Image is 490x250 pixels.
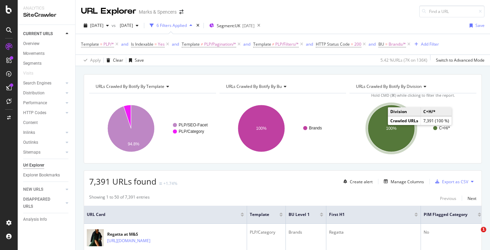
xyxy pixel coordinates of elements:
[89,99,216,158] svg: A chart.
[89,194,150,202] div: Showing 1 to 50 of 7,391 entries
[369,41,376,47] button: and
[378,41,384,47] span: BU
[81,55,101,66] button: Apply
[225,81,340,92] h4: URLs Crawled By Botify By bu
[23,80,64,87] a: Search Engines
[23,70,40,77] a: Visits
[112,22,117,28] span: vs
[121,41,128,47] button: and
[23,40,70,47] a: Overview
[385,41,388,47] span: =
[432,176,468,187] button: Export as CSV
[226,83,282,89] span: URLs Crawled By Botify By bu
[350,179,373,185] div: Create alert
[219,99,346,158] svg: A chart.
[23,50,70,57] a: Movements
[23,196,64,210] a: DISAPPEARED URLS
[128,142,139,146] text: 94.8%
[250,212,269,218] span: Template
[23,99,47,107] div: Performance
[23,172,70,179] a: Explorer Bookmarks
[424,229,481,235] div: No
[23,129,64,136] a: Inlinks
[349,99,476,158] svg: A chart.
[135,57,144,63] div: Save
[163,181,177,186] div: +1.74%
[421,107,452,116] td: C+H/*
[201,41,203,47] span: ≠
[440,196,456,201] div: Previous
[23,11,70,19] div: SiteCrawler
[172,41,179,47] button: and
[421,41,439,47] div: Add Filter
[371,93,455,98] span: Hold CMD (⌘) while clicking to filter the report.
[468,196,476,201] div: Next
[341,176,373,187] button: Create alert
[154,41,157,47] span: =
[354,40,361,49] span: 200
[289,229,323,235] div: Brands
[388,116,421,125] td: Crawled URLs
[117,22,133,28] span: 2025 Aug. 30th
[87,227,104,249] img: main image
[207,20,255,31] button: Segment:UK[DATE]
[386,126,397,131] text: 100%
[147,20,195,31] button: 6 Filters Applied
[23,149,40,156] div: Sitemaps
[380,57,427,63] div: 5.42 % URLs ( 7K on 136K )
[103,40,114,49] span: PLP/*
[23,186,64,193] a: NEW URLS
[23,119,38,126] div: Content
[355,81,470,92] h4: URLs Crawled By Botify By division
[96,83,164,89] span: URLs Crawled By Botify By template
[217,23,240,29] span: Segment: UK
[243,41,250,47] button: and
[23,30,64,37] a: CURRENT URLS
[90,22,103,28] span: 2025 Sep. 13th
[439,126,450,130] text: C+H/*
[23,149,64,156] a: Sitemaps
[179,10,183,14] div: arrow-right-arrow-left
[272,41,275,47] span: ≠
[195,22,201,29] div: times
[467,227,483,243] iframe: Intercom live chat
[23,186,43,193] div: NEW URLS
[388,107,421,116] td: Division
[23,196,58,210] div: DISAPPEARED URLS
[433,55,485,66] button: Switch to Advanced Mode
[424,212,468,218] span: PIM Flagged Category
[131,41,153,47] span: Is Indexable
[329,229,418,235] div: Regatta
[289,212,310,218] span: BU Level 1
[90,57,101,63] div: Apply
[316,41,350,47] span: HTTP Status Code
[23,119,70,126] a: Content
[467,20,485,31] button: Save
[329,212,404,218] span: First H1
[253,41,271,47] span: Template
[475,22,485,28] div: Save
[204,40,236,49] span: PLP/Pagination/*
[23,90,64,97] a: Distribution
[94,81,210,92] h4: URLs Crawled By Botify By template
[139,9,177,15] div: Marks & Spencers
[89,176,157,187] span: 7,391 URLs found
[81,5,136,17] div: URL Explorer
[242,23,255,29] div: [DATE]
[23,109,64,116] a: HTTP Codes
[351,41,353,47] span: =
[23,109,46,116] div: HTTP Codes
[275,40,299,49] span: PLP/Filters/*
[104,55,123,66] button: Clear
[389,40,406,49] span: Brands/*
[81,20,112,31] button: [DATE]
[179,123,208,127] text: PLP/SEO-Facet
[23,30,53,37] div: CURRENT URLS
[23,162,70,169] a: Url Explorer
